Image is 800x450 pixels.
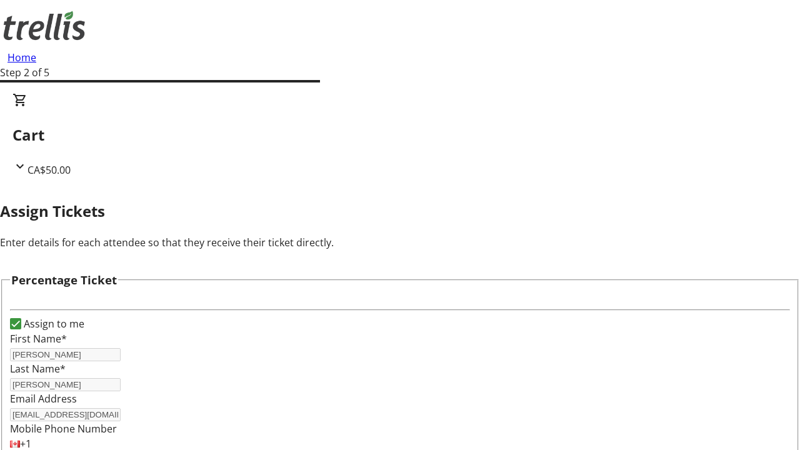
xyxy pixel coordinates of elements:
[11,271,117,289] h3: Percentage Ticket
[27,163,71,177] span: CA$50.00
[12,124,787,146] h2: Cart
[10,362,66,376] label: Last Name*
[10,422,117,436] label: Mobile Phone Number
[10,332,67,346] label: First Name*
[12,92,787,177] div: CartCA$50.00
[21,316,84,331] label: Assign to me
[10,392,77,406] label: Email Address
